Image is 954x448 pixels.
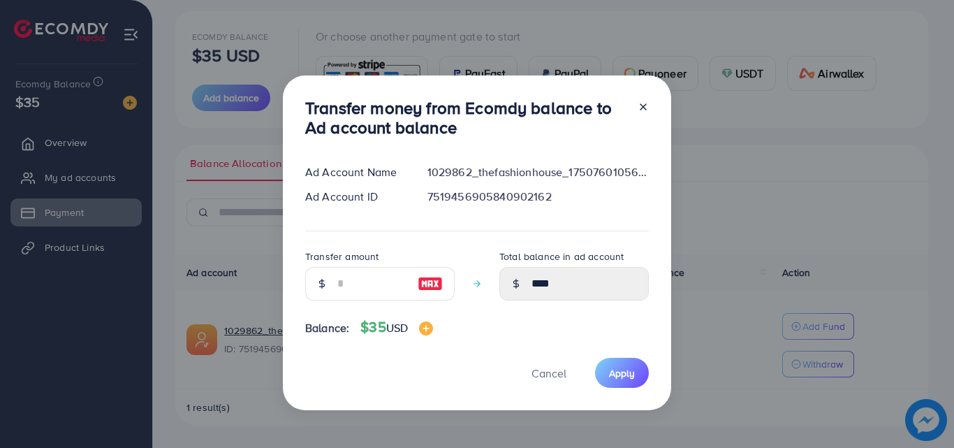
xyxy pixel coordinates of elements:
[294,164,416,180] div: Ad Account Name
[595,358,649,388] button: Apply
[305,250,379,263] label: Transfer amount
[294,189,416,205] div: Ad Account ID
[609,366,635,380] span: Apply
[386,320,408,335] span: USD
[419,321,433,335] img: image
[531,366,566,381] span: Cancel
[416,164,660,180] div: 1029862_thefashionhouse_1750760105612
[416,189,660,205] div: 7519456905840902162
[418,275,443,292] img: image
[514,358,584,388] button: Cancel
[305,98,626,138] h3: Transfer money from Ecomdy balance to Ad account balance
[305,320,349,336] span: Balance:
[360,319,433,336] h4: $35
[499,250,624,263] label: Total balance in ad account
